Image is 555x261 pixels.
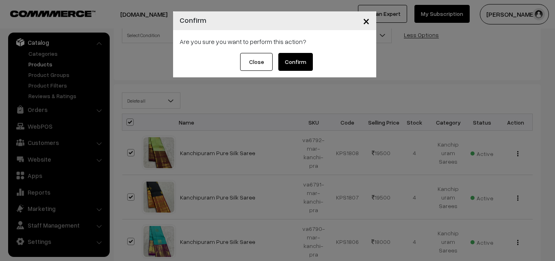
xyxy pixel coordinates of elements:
[180,15,206,26] h4: Confirm
[240,53,273,71] button: Close
[363,13,370,28] span: ×
[278,53,313,71] button: Confirm
[173,30,376,53] div: Are you sure you want to perform this action?
[356,8,376,33] button: Close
